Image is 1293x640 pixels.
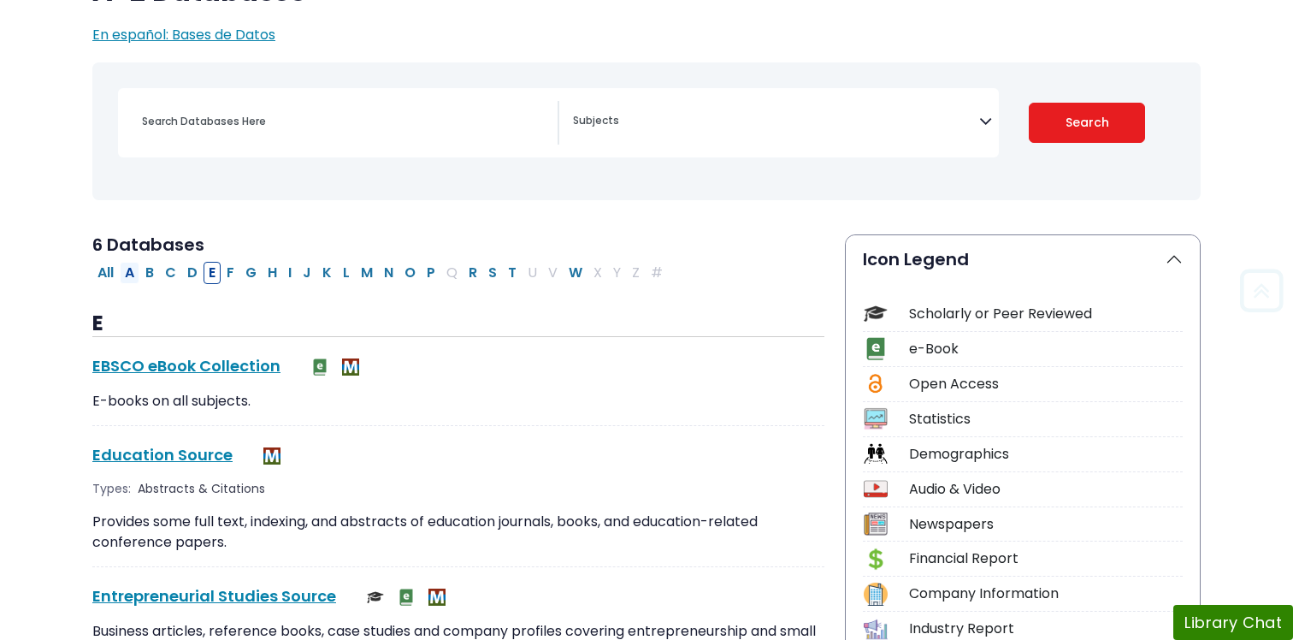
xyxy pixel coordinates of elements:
[317,262,337,284] button: Filter Results K
[864,477,887,501] img: Icon Audio & Video
[356,262,378,284] button: Filter Results M
[92,480,131,498] span: Types:
[92,262,119,284] button: All
[1234,277,1289,305] a: Back to Top
[909,514,1183,535] div: Newspapers
[864,442,887,465] img: Icon Demographics
[909,409,1183,430] div: Statistics
[298,262,316,284] button: Filter Results J
[92,585,336,607] a: Entrepreneurial Studies Source
[120,262,139,284] button: Filter Results A
[909,339,1183,359] div: e-Book
[864,337,887,360] img: Icon e-Book
[367,589,384,606] img: Scholarly or Peer Reviewed
[92,444,233,465] a: Education Source
[92,233,204,257] span: 6 Databases
[92,391,824,412] p: E-books on all subjects.
[92,311,824,337] h3: E
[240,262,262,284] button: Filter Results G
[398,589,415,606] img: e-Book
[1029,103,1146,143] button: Submit for Search Results
[864,548,887,571] img: Icon Financial Report
[463,262,482,284] button: Filter Results R
[909,548,1183,569] div: Financial Report
[1173,605,1293,640] button: Library Chat
[92,25,275,44] a: En español: Bases de Datos
[864,407,887,430] img: Icon Statistics
[909,374,1183,394] div: Open Access
[909,304,1183,324] div: Scholarly or Peer Reviewed
[399,262,421,284] button: Filter Results O
[422,262,440,284] button: Filter Results P
[92,512,824,553] p: Provides some full text, indexing, and abstracts of education journals, books, and education-rela...
[204,262,221,284] button: Filter Results E
[92,62,1201,200] nav: Search filters
[263,447,280,465] img: MeL (Michigan electronic Library)
[864,302,887,325] img: Icon Scholarly or Peer Reviewed
[909,479,1183,500] div: Audio & Video
[140,262,159,284] button: Filter Results B
[864,583,887,606] img: Icon Company Information
[846,235,1200,283] button: Icon Legend
[483,262,502,284] button: Filter Results S
[909,444,1183,465] div: Demographics
[182,262,203,284] button: Filter Results D
[221,262,239,284] button: Filter Results F
[338,262,355,284] button: Filter Results L
[428,589,446,606] img: MeL (Michigan electronic Library)
[92,355,280,376] a: EBSCO eBook Collection
[503,262,522,284] button: Filter Results T
[160,262,181,284] button: Filter Results C
[342,359,359,376] img: MeL (Michigan electronic Library)
[92,262,670,281] div: Alpha-list to filter by first letter of database name
[573,116,979,129] textarea: Search
[909,584,1183,604] div: Company Information
[564,262,587,284] button: Filter Results W
[864,513,887,536] img: Icon Newspapers
[263,262,282,284] button: Filter Results H
[138,480,269,498] div: Abstracts & Citations
[865,372,886,395] img: Icon Open Access
[283,262,297,284] button: Filter Results I
[311,359,328,376] img: e-Book
[909,619,1183,639] div: Industry Report
[132,109,558,133] input: Search database by title or keyword
[379,262,399,284] button: Filter Results N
